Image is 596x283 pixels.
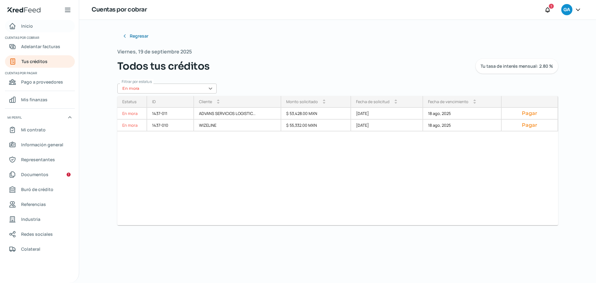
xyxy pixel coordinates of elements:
[7,115,22,120] span: Mi perfil
[5,153,75,166] a: Representantes
[5,70,74,76] span: Cuentas por pagar
[21,78,63,86] span: Pago a proveedores
[507,110,552,116] button: Pagar
[21,22,33,30] span: Inicio
[21,57,47,65] span: Tus créditos
[286,99,318,104] div: Monto solicitado
[5,35,74,40] span: Cuentas por cobrar
[5,55,75,68] a: Tus créditos
[147,120,194,131] div: 1437-010
[21,126,46,134] span: Mi contrato
[351,120,423,131] div: [DATE]
[281,120,351,131] div: $ 55,332.00 MXN
[423,108,502,120] div: 18 ago, 2025
[147,108,194,120] div: 1437-011
[5,183,75,196] a: Buró de crédito
[21,245,40,253] span: Colateral
[5,198,75,211] a: Referencias
[194,120,281,131] div: WIZELINE
[21,230,53,238] span: Redes sociales
[21,43,60,50] span: Adelantar facturas
[5,124,75,136] a: Mi contrato
[5,168,75,181] a: Documentos
[5,40,75,53] a: Adelantar facturas
[5,243,75,255] a: Colateral
[117,30,153,42] button: Regresar
[428,99,468,104] div: Fecha de vencimiento
[395,102,397,104] i: arrow_drop_down
[122,79,152,84] span: Filtrar por estatus
[473,102,476,104] i: arrow_drop_down
[5,76,75,88] a: Pago a proveedores
[117,108,147,120] a: En mora
[356,99,390,104] div: Fecha de solicitud
[122,99,137,104] div: Estatus
[5,20,75,32] a: Inicio
[152,99,156,104] div: ID
[199,99,212,104] div: Cliente
[563,6,570,14] span: GA
[5,139,75,151] a: Información general
[5,228,75,240] a: Redes sociales
[507,122,552,128] button: Pagar
[92,5,147,14] h1: Cuentas por cobrar
[481,64,553,68] span: Tu tasa de interés mensual: 2.80 %
[217,102,219,104] i: arrow_drop_down
[130,34,148,38] span: Regresar
[423,120,502,131] div: 18 ago, 2025
[21,200,46,208] span: Referencias
[21,141,63,148] span: Información general
[323,102,325,104] i: arrow_drop_down
[551,3,552,9] span: 1
[21,215,40,223] span: Industria
[117,47,192,56] span: Viernes, 19 de septiembre 2025
[5,94,75,106] a: Mis finanzas
[194,108,281,120] div: ADVANS SERVICIOS LOGISTIC...
[5,213,75,226] a: Industria
[21,96,47,103] span: Mis finanzas
[117,120,147,131] a: En mora
[281,108,351,120] div: $ 53,428.00 MXN
[21,171,48,178] span: Documentos
[21,156,55,163] span: Representantes
[351,108,423,120] div: [DATE]
[21,185,53,193] span: Buró de crédito
[117,59,210,74] span: Todos tus créditos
